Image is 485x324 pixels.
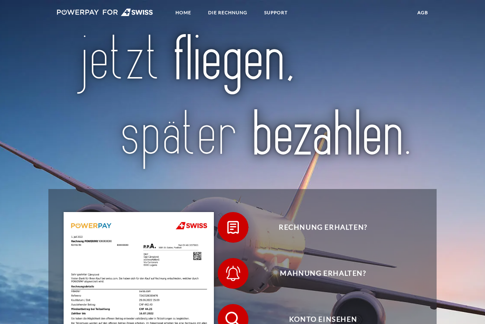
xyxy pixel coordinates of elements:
[258,6,294,20] a: SUPPORT
[57,8,153,16] img: logo-swiss-white.svg
[169,6,198,20] a: Home
[202,6,254,20] a: DIE RECHNUNG
[223,264,243,283] img: qb_bell.svg
[229,258,417,289] span: Mahnung erhalten?
[223,218,243,237] img: qb_bill.svg
[411,6,435,20] a: agb
[73,33,412,172] img: title-swiss_de.svg
[218,258,417,289] button: Mahnung erhalten?
[229,212,417,243] span: Rechnung erhalten?
[218,212,417,243] button: Rechnung erhalten?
